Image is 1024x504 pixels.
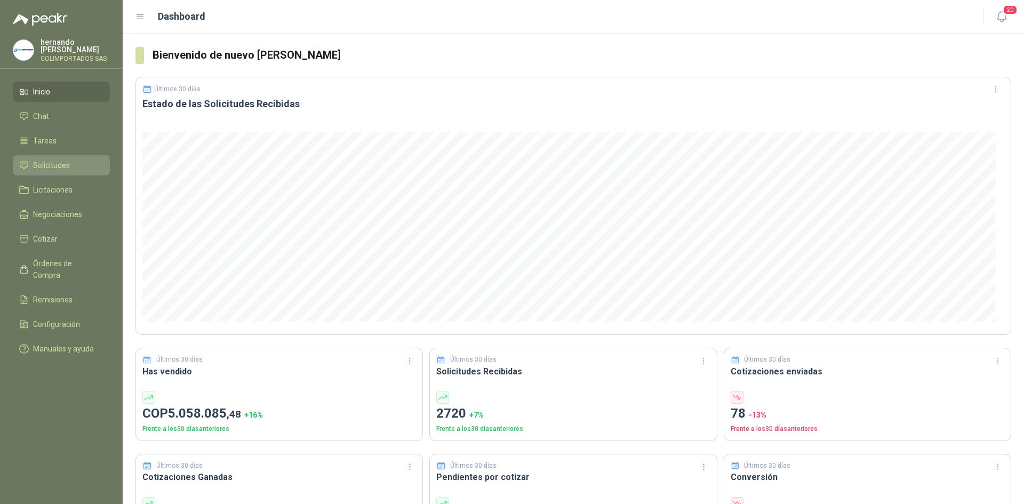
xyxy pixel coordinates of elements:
h3: Bienvenido de nuevo [PERSON_NAME] [153,47,1011,63]
p: Últimos 30 días [744,461,790,471]
a: Solicitudes [13,155,110,175]
span: Cotizar [33,233,58,245]
span: Tareas [33,135,57,147]
p: Frente a los 30 días anteriores [142,424,416,434]
p: Últimos 30 días [156,355,203,365]
span: -13 % [749,411,766,419]
h3: Cotizaciones Ganadas [142,470,416,484]
span: 20 [1003,5,1018,15]
span: Licitaciones [33,184,73,196]
a: Inicio [13,82,110,102]
h3: Solicitudes Recibidas [436,365,710,378]
p: Frente a los 30 días anteriores [731,424,1004,434]
span: Solicitudes [33,159,70,171]
span: Chat [33,110,49,122]
a: Manuales y ayuda [13,339,110,359]
h3: Estado de las Solicitudes Recibidas [142,98,1004,110]
span: Órdenes de Compra [33,258,100,281]
p: Frente a los 30 días anteriores [436,424,710,434]
h3: Has vendido [142,365,416,378]
img: Logo peakr [13,13,67,26]
span: Negociaciones [33,209,82,220]
span: + 7 % [469,411,484,419]
span: Manuales y ayuda [33,343,94,355]
p: 2720 [436,404,710,424]
p: Últimos 30 días [156,461,203,471]
p: hernando [PERSON_NAME] [41,38,110,53]
a: Licitaciones [13,180,110,200]
p: Últimos 30 días [744,355,790,365]
h3: Pendientes por cotizar [436,470,710,484]
h3: Cotizaciones enviadas [731,365,1004,378]
a: Tareas [13,131,110,151]
span: Inicio [33,86,50,98]
p: Últimos 30 días [450,461,497,471]
p: COP [142,404,416,424]
span: + 16 % [244,411,263,419]
p: COLIMPORTADOS SAS [41,55,110,62]
a: Chat [13,106,110,126]
span: 5.058.085 [168,406,241,421]
span: Remisiones [33,294,73,306]
p: Últimos 30 días [154,85,201,93]
h1: Dashboard [158,9,205,24]
a: Órdenes de Compra [13,253,110,285]
span: Configuración [33,318,80,330]
a: Cotizar [13,229,110,249]
h3: Conversión [731,470,1004,484]
button: 20 [992,7,1011,27]
a: Negociaciones [13,204,110,225]
p: 78 [731,404,1004,424]
img: Company Logo [13,40,34,60]
a: Configuración [13,314,110,334]
a: Remisiones [13,290,110,310]
span: ,48 [227,408,241,420]
p: Últimos 30 días [450,355,497,365]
